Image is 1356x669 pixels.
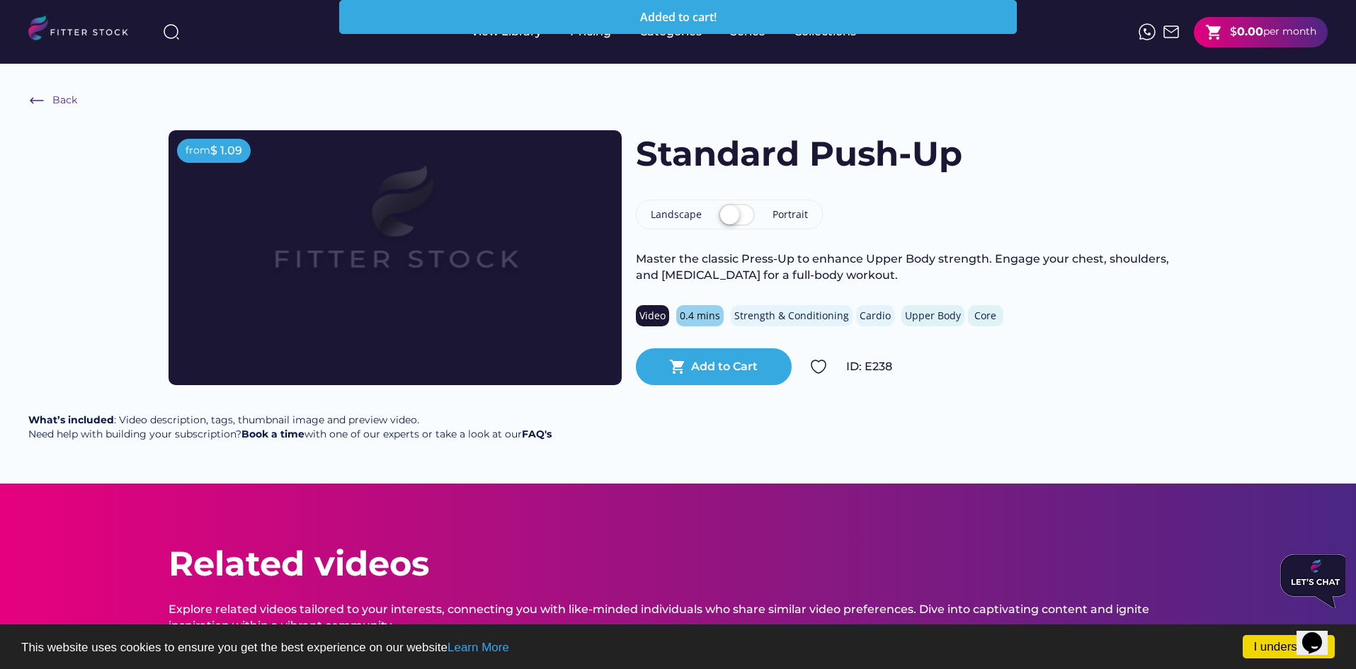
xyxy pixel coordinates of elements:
div: : Video description, tags, thumbnail image and preview video. Need help with building your subscr... [28,413,552,441]
a: FAQ's [522,428,552,440]
strong: What’s included [28,413,114,426]
button: shopping_cart [1205,23,1223,41]
div: from [186,144,210,158]
iframe: chat widget [1297,612,1342,655]
div: Master the classic Press-Up to enhance Upper Body strength. Engage your chest, shoulders, and [ME... [636,251,1188,283]
div: Back [52,93,77,108]
a: I understand! [1243,635,1335,658]
div: Explore related videos tailored to your interests, connecting you with like-minded individuals wh... [169,602,1188,634]
div: Strength & Conditioning [734,309,849,323]
button: shopping_cart [669,358,686,375]
div: Landscape [651,207,702,222]
a: Learn More [448,641,509,654]
img: meteor-icons_whatsapp%20%281%29.svg [1139,23,1156,40]
img: search-normal%203.svg [163,23,180,40]
div: Added to cart! [348,11,1008,23]
div: Add to Cart [691,359,758,374]
h1: Standard Push-Up [636,130,962,178]
a: Book a time [241,428,304,440]
img: LOGO.svg [28,16,140,45]
div: $ 1.09 [210,143,242,159]
iframe: chat widget [1275,549,1345,614]
div: 0.4 mins [680,309,720,323]
div: Related videos [169,540,429,588]
img: Frame%20%286%29.svg [28,92,45,109]
img: Chat attention grabber [6,6,76,59]
div: ID: E238 [846,359,1188,374]
div: Cardio [860,309,891,323]
div: Core [972,309,1000,323]
div: per month [1263,25,1316,39]
div: Video [639,309,666,323]
strong: 0.00 [1237,25,1263,38]
p: This website uses cookies to ensure you get the best experience on our website [21,641,1335,653]
div: $ [1230,24,1237,40]
div: Upper Body [905,309,961,323]
div: Portrait [773,207,808,222]
img: Group%201000002324.svg [810,358,827,375]
img: Frame%2079%20%281%29.svg [214,130,576,334]
img: Frame%2051.svg [1163,23,1180,40]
